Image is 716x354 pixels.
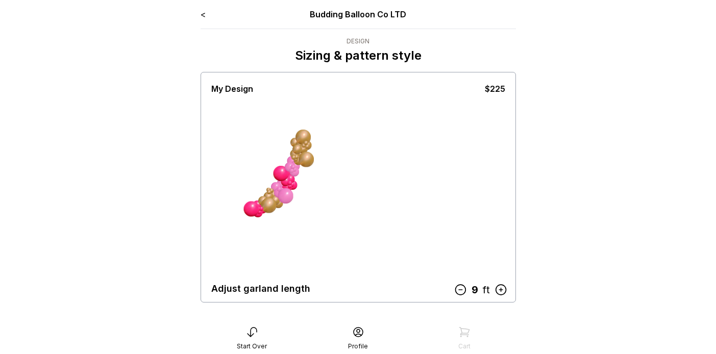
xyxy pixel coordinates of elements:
div: My Design [211,83,253,95]
div: Cart [458,342,471,350]
div: $225 [485,83,505,95]
div: Adjust garland length [211,282,310,296]
div: Start Over [237,342,267,350]
div: Choose number of balloon sizes [201,319,345,333]
div: ft [483,282,489,298]
div: Design [295,37,422,45]
a: < [201,9,206,19]
div: Budding Balloon Co LTD [263,8,453,20]
div: Profile [348,342,368,350]
p: Sizing & pattern style [295,47,422,64]
div: 9 [467,282,483,298]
